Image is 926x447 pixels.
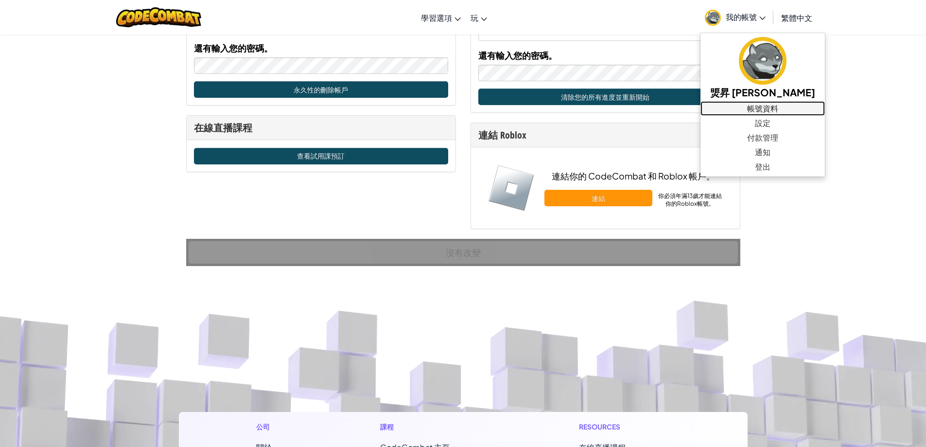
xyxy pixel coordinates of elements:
[726,12,766,22] span: 我的帳號
[421,13,452,23] span: 學習選項
[194,148,448,164] a: 查看試用課預訂
[755,146,770,158] span: 通知
[657,192,722,208] div: 你必須年滿13歲才能連結你的Roblox帳號。
[478,89,733,105] button: 清除您的所有進度並重新開始
[700,36,825,101] a: 煚昇 [PERSON_NAME]
[380,422,494,432] h1: 課程
[544,190,652,206] button: 連結
[116,7,201,27] img: CodeCombat logo
[194,121,448,135] div: 在線直播課程
[416,4,466,31] a: 學習選項
[700,145,825,160] a: 通知
[466,4,492,31] a: 玩
[700,160,825,174] a: 登出
[705,10,721,26] img: avatar
[700,130,825,145] a: 付款管理
[194,81,448,98] button: 永久性的刪除帳戶
[478,128,733,142] div: 連結 Roblox
[700,101,825,116] a: 帳號資料
[478,48,557,62] label: 還有輸入您的密碼。
[471,13,478,23] span: 玩
[488,164,535,212] img: roblox-logo.svg
[710,85,815,100] h5: 煚昇 [PERSON_NAME]
[776,4,817,31] a: 繁體中文
[544,169,722,183] p: 連結你的 CodeCombat 和 Roblox 帳戶。
[739,37,786,85] img: avatar
[781,13,812,23] span: 繁體中文
[579,422,670,432] h1: Resources
[700,2,770,33] a: 我的帳號
[256,422,295,432] h1: 公司
[194,41,273,55] label: 還有輸入您的密碼。
[700,116,825,130] a: 設定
